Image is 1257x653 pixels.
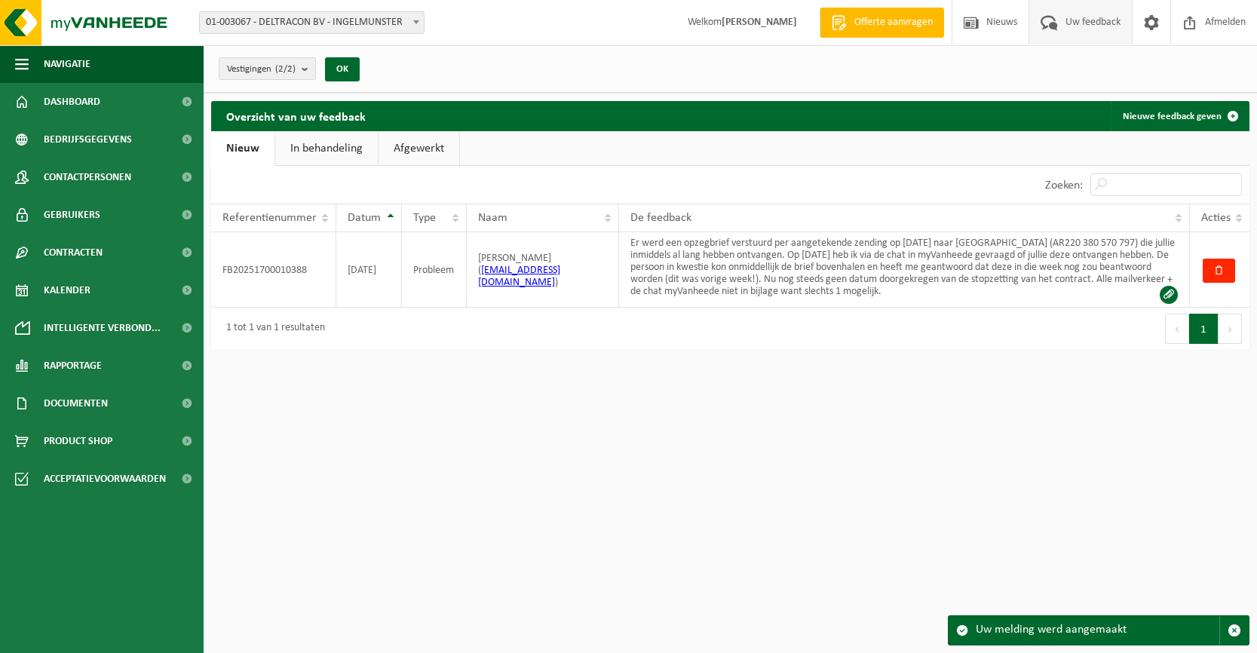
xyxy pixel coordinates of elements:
[1201,212,1231,224] span: Acties
[44,347,102,385] span: Rapportage
[211,232,336,308] td: FB20251700010388
[336,232,402,308] td: [DATE]
[851,15,937,30] span: Offerte aanvragen
[44,309,161,347] span: Intelligente verbond...
[619,232,1190,308] td: Er werd een opzegbrief verstuurd per aangetekende zending op [DATE] naar [GEOGRAPHIC_DATA] (AR220...
[630,212,691,224] span: De feedback
[200,12,424,33] span: 01-003067 - DELTRACON BV - INGELMUNSTER
[275,64,296,74] count: (2/2)
[44,422,112,460] span: Product Shop
[44,83,100,121] span: Dashboard
[44,121,132,158] span: Bedrijfsgegevens
[325,57,360,81] button: OK
[722,17,797,28] strong: [PERSON_NAME]
[478,265,560,288] a: [EMAIL_ADDRESS][DOMAIN_NAME]
[219,57,316,80] button: Vestigingen(2/2)
[478,212,507,224] span: Naam
[44,271,90,309] span: Kalender
[1219,314,1242,344] button: Next
[211,131,274,166] a: Nieuw
[413,212,436,224] span: Type
[1045,179,1083,192] label: Zoeken:
[199,11,425,34] span: 01-003067 - DELTRACON BV - INGELMUNSTER
[275,131,378,166] a: In behandeling
[379,131,459,166] a: Afgewerkt
[44,234,103,271] span: Contracten
[44,385,108,422] span: Documenten
[219,315,325,342] div: 1 tot 1 van 1 resultaten
[402,232,467,308] td: Probleem
[820,8,944,38] a: Offerte aanvragen
[1111,101,1248,131] a: Nieuwe feedback geven
[227,58,296,81] span: Vestigingen
[44,196,100,234] span: Gebruikers
[348,212,381,224] span: Datum
[1165,314,1189,344] button: Previous
[44,158,131,196] span: Contactpersonen
[976,616,1219,645] div: Uw melding werd aangemaakt
[211,101,381,130] h2: Overzicht van uw feedback
[44,45,90,83] span: Navigatie
[222,212,317,224] span: Referentienummer
[44,460,166,498] span: Acceptatievoorwaarden
[467,232,619,308] td: [PERSON_NAME] ( )
[1189,314,1219,344] button: 1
